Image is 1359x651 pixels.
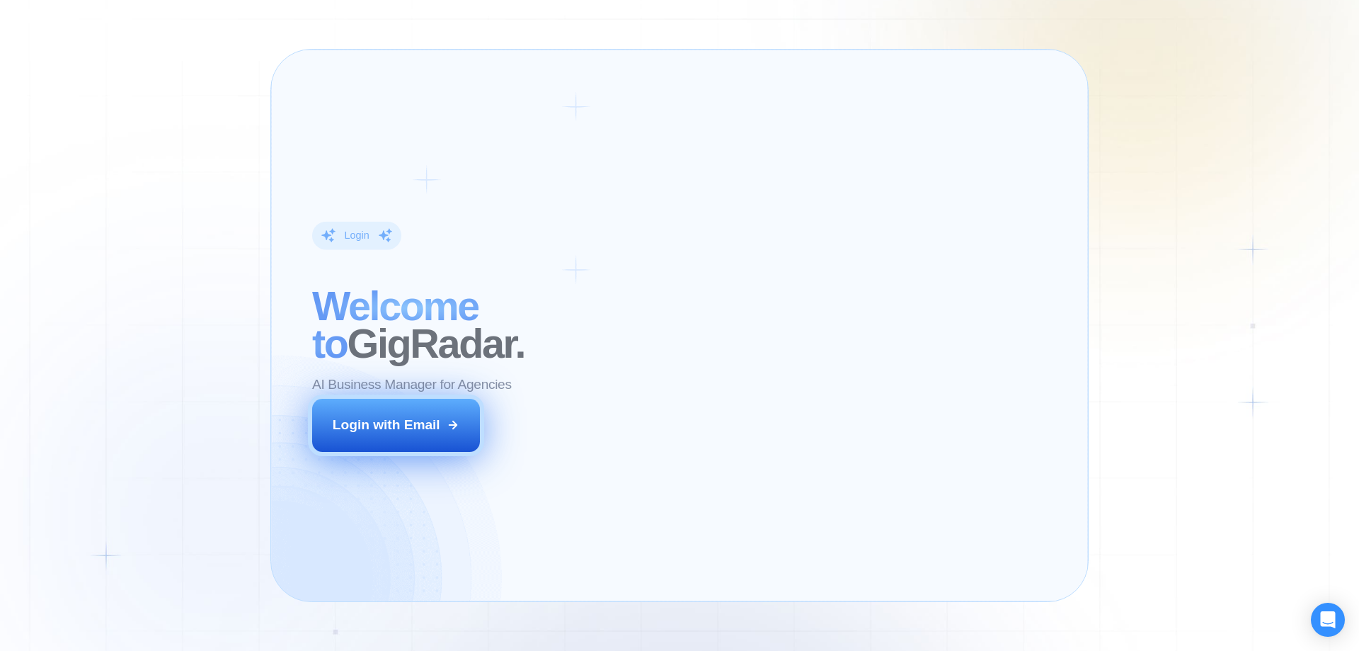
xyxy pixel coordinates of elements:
div: Login with Email [333,416,440,434]
div: Open Intercom Messenger [1311,603,1345,637]
div: Login [344,229,369,242]
h2: ‍ GigRadar. [312,287,663,362]
div: [PERSON_NAME] [773,419,901,435]
button: Login with Email [312,399,481,451]
p: Previously, we had a 5% to 7% reply rate on Upwork, but now our sales increased by 17%-20%. This ... [717,472,1033,547]
div: Digital Agency [806,441,881,455]
span: Welcome to [312,283,478,366]
h2: The next generation of lead generation. [696,307,1054,383]
p: AI Business Manager for Agencies [312,375,512,394]
div: CEO [773,441,798,455]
